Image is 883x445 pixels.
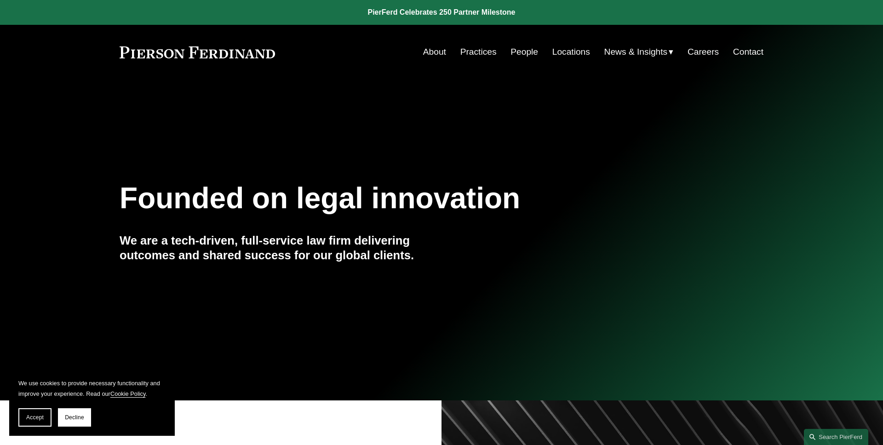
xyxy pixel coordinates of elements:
[460,43,497,61] a: Practices
[120,233,441,263] h4: We are a tech-driven, full-service law firm delivering outcomes and shared success for our global...
[733,43,763,61] a: Contact
[58,408,91,427] button: Decline
[18,378,166,399] p: We use cookies to provide necessary functionality and improve your experience. Read our .
[120,182,656,215] h1: Founded on legal innovation
[423,43,446,61] a: About
[604,43,674,61] a: folder dropdown
[9,369,175,436] section: Cookie banner
[26,414,44,421] span: Accept
[18,408,52,427] button: Accept
[688,43,719,61] a: Careers
[604,44,668,60] span: News & Insights
[552,43,590,61] a: Locations
[804,429,868,445] a: Search this site
[65,414,84,421] span: Decline
[510,43,538,61] a: People
[110,390,146,397] a: Cookie Policy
